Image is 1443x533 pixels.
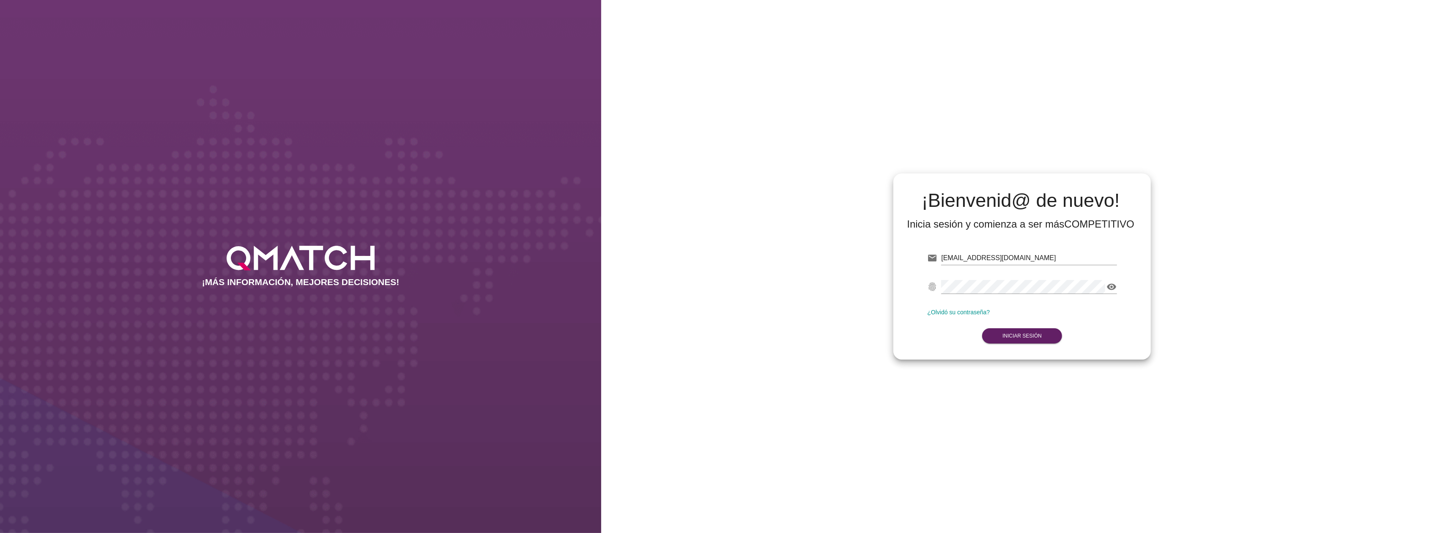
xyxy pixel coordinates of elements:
[1065,218,1134,230] strong: COMPETITIVO
[941,251,1117,265] input: E-mail
[927,253,937,263] i: email
[202,277,400,287] h2: ¡MÁS INFORMACIÓN, MEJORES DECISIONES!
[907,190,1134,211] h2: ¡Bienvenid@ de nuevo!
[907,217,1134,231] div: Inicia sesión y comienza a ser más
[927,309,990,316] a: ¿Olvidó su contraseña?
[1107,282,1117,292] i: visibility
[927,282,937,292] i: fingerprint
[982,328,1062,343] button: Iniciar Sesión
[1002,333,1042,339] strong: Iniciar Sesión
